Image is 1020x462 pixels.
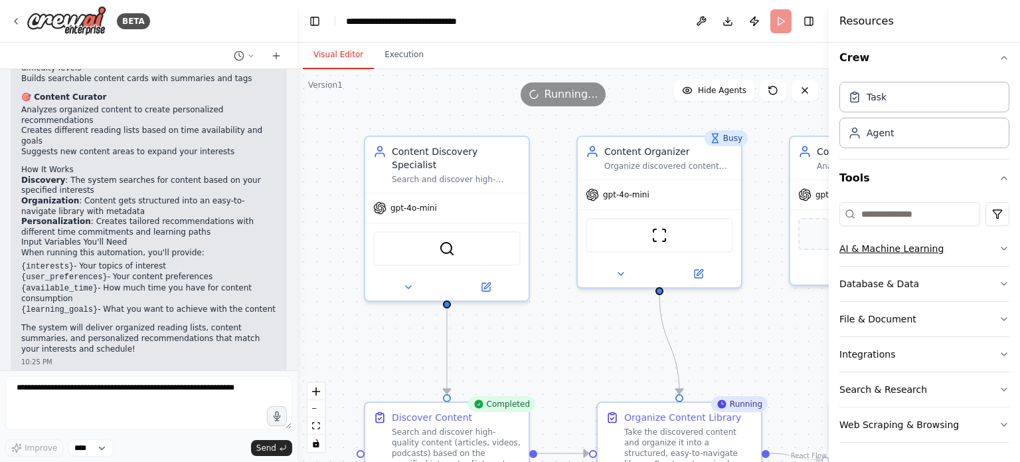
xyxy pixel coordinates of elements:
[21,262,74,271] code: {interests}
[576,136,742,289] div: BusyContent OrganizerOrganize discovered content into structured, categorized reading lists based...
[674,80,754,101] button: Hide Agents
[21,323,276,354] p: The system will deliver organized reading lists, content summaries, and personalized recommendati...
[839,76,1009,159] div: Crew
[21,175,276,196] li: : The system searches for content based on your specified interests
[624,411,741,424] div: Organize Content Library
[346,15,493,28] nav: breadcrumb
[266,48,287,64] button: Start a new chat
[21,357,276,367] div: 10:25 PM
[21,304,276,316] li: - What you want to achieve with the content
[839,337,1009,372] button: Integrations
[303,41,374,69] button: Visual Editor
[21,92,106,102] strong: 🎯 Content Curator
[21,284,98,293] code: {available_time}
[305,12,324,31] button: Hide left sidebar
[537,447,588,460] g: Edge from f5c400c2-4e17-4cd7-9a85-d96e98c5d353 to ae2bfacb-76f9-4e3f-851b-e2e005deace6
[867,90,887,104] div: Task
[440,294,454,394] g: Edge from 3b387820-601b-43d1-bfe5-9d0bdb442a4a to f5c400c2-4e17-4cd7-9a85-d96e98c5d353
[791,452,827,459] a: React Flow attribution
[392,411,472,424] div: Discover Content
[21,105,276,126] li: Analyzes organized content to create personalized recommendations
[21,147,276,158] li: Suggests new content areas to expand your interests
[307,435,325,452] button: toggle interactivity
[21,196,79,205] strong: Organization
[21,196,276,217] li: : Content gets structured into an easy-to-navigate library with metadata
[228,48,260,64] button: Switch to previous chat
[21,237,276,248] h2: Input Variables You'll Need
[21,175,65,185] strong: Discovery
[374,41,434,69] button: Execution
[651,227,667,243] img: ScrapeWebsiteTool
[545,86,598,102] span: Running...
[117,13,150,29] div: BETA
[307,383,325,400] button: zoom in
[307,417,325,435] button: fit view
[256,443,276,453] span: Send
[307,383,325,452] div: React Flow controls
[364,136,530,302] div: Content Discovery SpecialistSearch and discover high-quality articles, videos, and podcasts based...
[390,203,437,213] span: gpt-4o-mini
[392,174,521,185] div: Search and discover high-quality articles, videos, and podcasts based on {interests} and {content...
[21,305,98,314] code: {learning_goals}
[839,267,1009,301] button: Database & Data
[604,145,733,158] div: Content Organizer
[21,273,108,282] code: {user_preferences}
[27,6,106,36] img: Logo
[21,126,276,146] li: Creates different reading lists based on time availability and goals
[839,13,894,29] h4: Resources
[21,272,276,283] li: - Your content preferences
[711,396,768,412] div: Running
[653,294,686,394] g: Edge from 8b0abd8a-4575-4bd4-a392-b62ca2290840 to ae2bfacb-76f9-4e3f-851b-e2e005deace6
[21,165,276,175] h2: How It Works
[5,439,63,457] button: Improve
[604,161,733,172] div: Organize discovered content into structured, categorized reading lists based on {categories} and ...
[839,407,1009,442] button: Web Scraping & Browsing
[448,279,523,295] button: Open in side panel
[839,372,1009,407] button: Search & Research
[468,396,535,412] div: Completed
[308,80,343,90] div: Version 1
[267,406,287,426] button: Click to speak your automation idea
[839,39,1009,76] button: Crew
[705,130,748,146] div: Busy
[661,266,736,282] button: Open in side panel
[307,400,325,417] button: zoom out
[839,197,1009,453] div: Tools
[817,161,946,172] div: Analyze organized content and create personalized recommendations based on {user_preferences}, {r...
[839,160,1009,197] button: Tools
[21,248,276,259] p: When running this automation, you'll provide:
[21,261,276,273] li: - Your topics of interest
[439,241,455,257] img: SerperDevTool
[817,145,946,158] div: Content Curator
[392,145,521,172] div: Content Discovery Specialist
[698,85,746,96] span: Hide Agents
[251,440,292,456] button: Send
[839,231,1009,266] button: AI & Machine Learning
[839,302,1009,336] button: File & Document
[21,217,276,237] li: : Creates tailored recommendations with different time commitments and learning paths
[789,136,955,286] div: Content CuratorAnalyze organized content and create personalized recommendations based on {user_p...
[21,74,276,84] li: Builds searchable content cards with summaries and tags
[800,12,818,31] button: Hide right sidebar
[603,189,649,200] span: gpt-4o-mini
[867,126,894,140] div: Agent
[21,283,276,304] li: - How much time you have for content consumption
[21,217,91,226] strong: Personalization
[25,443,57,453] span: Improve
[815,189,862,200] span: gpt-4o-mini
